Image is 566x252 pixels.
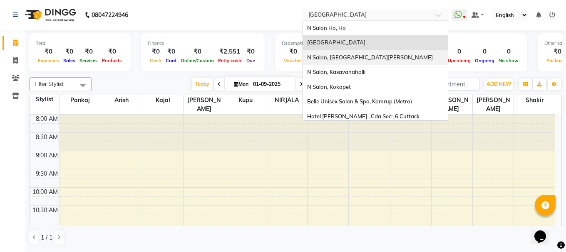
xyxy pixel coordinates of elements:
div: 8:30 AM [34,133,60,142]
span: Today [192,78,213,91]
span: N Salon, [GEOGRAPHIC_DATA][PERSON_NAME] [307,54,433,61]
div: 8:00 AM [34,115,60,123]
div: ₹0 [179,47,216,56]
span: Upcoming [446,58,473,64]
span: [GEOGRAPHIC_DATA] [307,39,365,46]
div: ₹0 [61,47,77,56]
div: ₹0 [148,47,164,56]
span: kupu [225,95,266,105]
iframe: chat widget [531,219,558,244]
span: Card [164,58,179,64]
div: Stylist [30,95,60,104]
div: 11:00 AM [31,224,60,233]
div: 9:00 AM [34,151,60,160]
div: ₹2,551 [216,47,243,56]
span: Arish [101,95,142,105]
span: 1 / 1 [41,233,52,242]
div: ₹0 [100,47,124,56]
span: Belle Unisex Salon & Spa, Kamrup (Metro) [307,98,412,105]
span: No show [496,58,521,64]
span: Sales [61,58,77,64]
span: NIRJALA [266,95,307,105]
span: Filter Stylist [35,81,64,87]
span: Voucher [282,58,304,64]
span: Ongoing [473,58,496,64]
span: N Salon, Kasavanahalli [307,69,365,75]
div: 10:30 AM [31,206,60,215]
div: 10:00 AM [31,188,60,196]
div: ₹0 [243,47,258,56]
div: Redemption [282,40,394,47]
div: ₹0 [36,47,61,56]
div: Appointment [417,40,521,47]
span: N Salon Ho, Ho [307,24,346,31]
div: 0 [446,47,473,56]
span: N Salon, Kokapet [307,83,351,90]
span: Due [244,58,257,64]
span: [PERSON_NAME] [432,95,472,114]
div: 0 [496,47,521,56]
div: Finance [148,40,258,47]
div: ₹0 [77,47,100,56]
div: 0 [473,47,496,56]
span: Services [77,58,100,64]
span: Petty cash [216,58,243,64]
div: ₹0 [164,47,179,56]
input: 2025-09-01 [251,78,292,91]
span: Pankaj [60,95,101,105]
span: [PERSON_NAME] [184,95,224,114]
span: kajal [142,95,183,105]
b: 08047224946 [92,3,128,27]
span: [PERSON_NAME] [473,95,514,114]
span: Online/Custom [179,58,216,64]
span: Expenses [36,58,61,64]
span: ADD NEW [487,81,511,87]
ng-dropdown-panel: Options list [303,20,448,121]
div: ₹0 [282,47,304,56]
div: 9:30 AM [34,169,60,178]
div: Total [36,40,124,47]
span: Hotel [PERSON_NAME] , Cda Sec:-6 Cuttack [307,113,420,120]
span: Products [100,58,124,64]
span: Mon [232,81,251,87]
span: Cash [148,58,164,64]
img: logo [21,3,78,27]
span: Shakir [514,95,555,105]
button: ADD NEW [484,78,513,90]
